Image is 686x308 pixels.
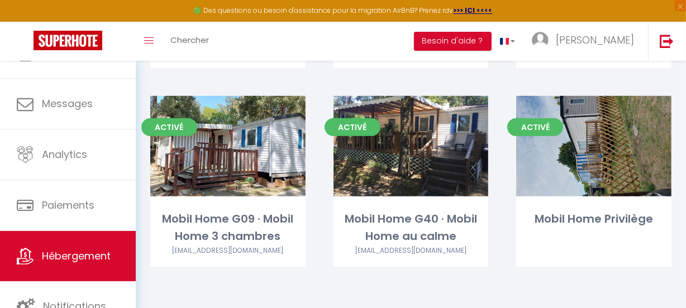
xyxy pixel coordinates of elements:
[523,22,648,61] a: ... [PERSON_NAME]
[42,249,111,263] span: Hébergement
[141,118,197,136] span: Activé
[516,210,671,228] div: Mobil Home Privilège
[325,118,380,136] span: Activé
[42,198,94,212] span: Paiements
[556,33,634,47] span: [PERSON_NAME]
[454,6,493,15] a: >>> ICI <<<<
[532,32,549,49] img: ...
[660,34,674,48] img: logout
[170,34,209,46] span: Chercher
[507,118,563,136] span: Activé
[150,246,306,256] div: Airbnb
[334,246,489,256] div: Airbnb
[334,210,489,246] div: Mobil Home G40 · Mobil Home au calme
[414,32,492,51] button: Besoin d'aide ?
[34,31,102,50] img: Super Booking
[42,147,87,161] span: Analytics
[162,22,217,61] a: Chercher
[42,97,93,110] span: Messages
[150,210,306,246] div: Mobil Home G09 · Mobil Home 3 chambres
